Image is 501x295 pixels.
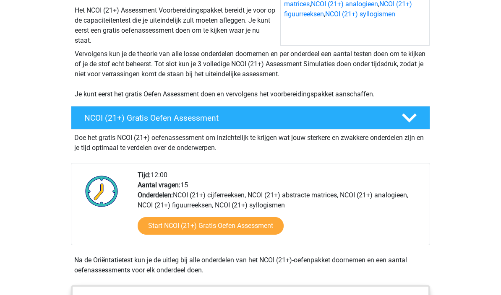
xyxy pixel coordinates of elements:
[81,171,123,212] img: Klok
[84,114,388,123] h4: NCOI (21+) Gratis Oefen Assessment
[71,130,430,153] div: Doe het gratis NCOI (21+) oefenassessment om inzichtelijk te krijgen wat jouw sterkere en zwakker...
[71,49,430,100] div: Vervolgens kun je de theorie van alle losse onderdelen doornemen en per onderdeel een aantal test...
[71,256,430,276] div: Na de Oriëntatietest kun je de uitleg bij alle onderdelen van het NCOI (21+)-oefenpakket doorneme...
[311,0,378,8] a: NCOI (21+) analogieen
[138,171,151,179] b: Tijd:
[131,171,429,245] div: 12:00 15 NCOI (21+) cijferreeksen, NCOI (21+) abstracte matrices, NCOI (21+) analogieen, NCOI (21...
[138,217,284,235] a: Start NCOI (21+) Gratis Oefen Assessment
[138,181,180,189] b: Aantal vragen:
[325,10,395,18] a: NCOI (21+) syllogismen
[138,191,173,199] b: Onderdelen:
[68,106,433,130] a: NCOI (21+) Gratis Oefen Assessment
